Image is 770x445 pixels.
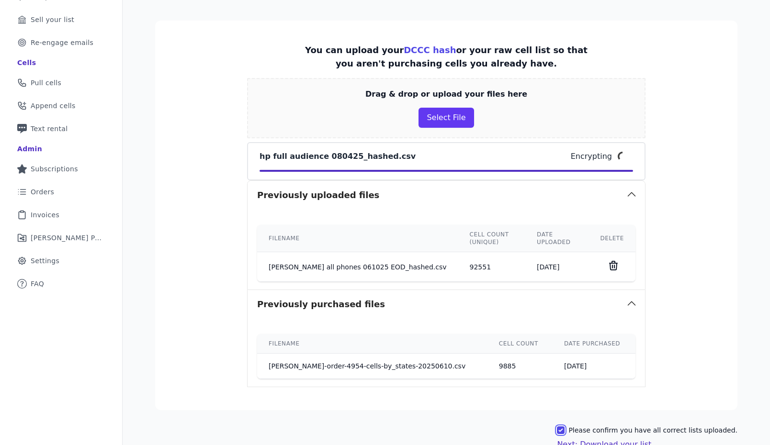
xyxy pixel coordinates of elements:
[487,354,553,379] td: 9885
[571,151,612,162] p: Encrypting
[17,58,36,67] div: Cells
[257,225,458,252] th: Filename
[8,227,114,248] a: [PERSON_NAME] Performance
[257,334,487,354] th: Filename
[31,38,93,47] span: Re-engage emails
[568,425,737,435] label: Please confirm you have all correct lists uploaded.
[553,354,635,379] td: [DATE]
[419,108,474,128] button: Select File
[257,298,385,311] h3: Previously purchased files
[8,273,114,294] a: FAQ
[589,225,635,252] th: Delete
[8,32,114,53] a: Re-engage emails
[31,187,54,197] span: Orders
[8,72,114,93] a: Pull cells
[17,144,42,154] div: Admin
[31,210,59,220] span: Invoices
[248,290,645,319] button: Previously purchased files
[8,95,114,116] a: Append cells
[257,252,458,282] td: [PERSON_NAME] all phones 061025 EOD_hashed.csv
[487,334,553,354] th: Cell count
[8,158,114,179] a: Subscriptions
[31,164,78,174] span: Subscriptions
[257,189,379,202] h3: Previously uploaded files
[31,233,103,243] span: [PERSON_NAME] Performance
[31,78,61,88] span: Pull cells
[525,225,589,252] th: Date uploaded
[31,101,76,111] span: Append cells
[248,181,645,210] button: Previously uploaded files
[31,124,68,133] span: Text rental
[8,250,114,271] a: Settings
[404,45,456,55] a: DCCC hash
[260,151,416,162] p: hp full audience 080425_hashed.csv
[8,181,114,202] a: Orders
[458,225,526,252] th: Cell count (unique)
[8,204,114,225] a: Invoices
[297,44,596,70] p: You can upload your or your raw cell list so that you aren't purchasing cells you already have.
[8,9,114,30] a: Sell your list
[31,15,74,24] span: Sell your list
[365,89,527,100] p: Drag & drop or upload your files here
[458,252,526,282] td: 92551
[257,354,487,379] td: [PERSON_NAME]-order-4954-cells-by_states-20250610.csv
[525,252,589,282] td: [DATE]
[553,334,635,354] th: Date purchased
[8,118,114,139] a: Text rental
[31,256,59,266] span: Settings
[31,279,44,289] span: FAQ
